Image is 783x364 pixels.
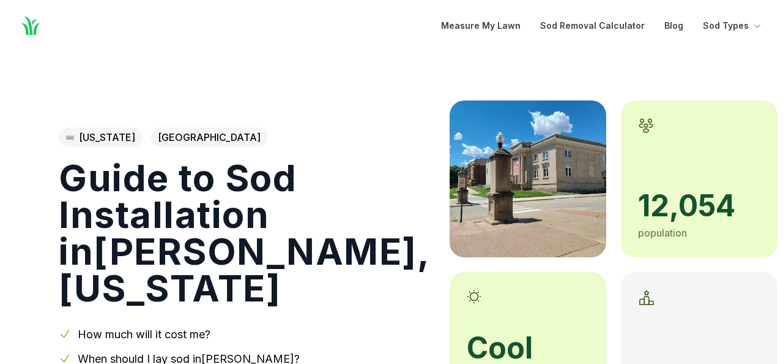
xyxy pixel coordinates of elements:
img: South Dakota state outline [66,135,74,140]
a: Measure My Lawn [441,18,521,33]
h1: Guide to Sod Installation in [PERSON_NAME] , [US_STATE] [59,159,430,306]
a: [US_STATE] [59,127,143,147]
img: A picture of Vermillion [450,100,606,257]
span: 12,054 [638,191,760,221]
button: Sod Types [703,18,763,33]
span: [GEOGRAPHIC_DATA] [150,127,268,147]
a: Sod Removal Calculator [540,18,645,33]
a: How much will it cost me? [78,328,210,341]
a: Blog [664,18,683,33]
span: population [638,227,687,239]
